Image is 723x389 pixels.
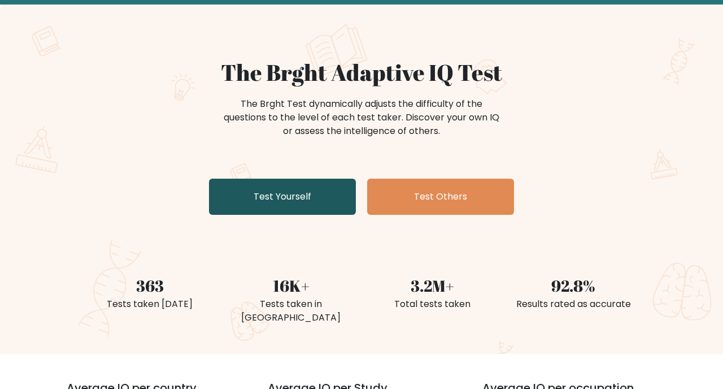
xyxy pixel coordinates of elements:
div: Total tests taken [368,297,496,311]
div: 16K+ [227,274,355,297]
div: Results rated as accurate [509,297,637,311]
a: Test Others [367,179,514,215]
div: 3.2M+ [368,274,496,297]
div: Tests taken in [GEOGRAPHIC_DATA] [227,297,355,325]
h1: The Brght Adaptive IQ Test [86,59,637,86]
div: 92.8% [509,274,637,297]
a: Test Yourself [209,179,356,215]
div: The Brght Test dynamically adjusts the difficulty of the questions to the level of each test take... [220,97,503,138]
div: 363 [86,274,214,297]
div: Tests taken [DATE] [86,297,214,311]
